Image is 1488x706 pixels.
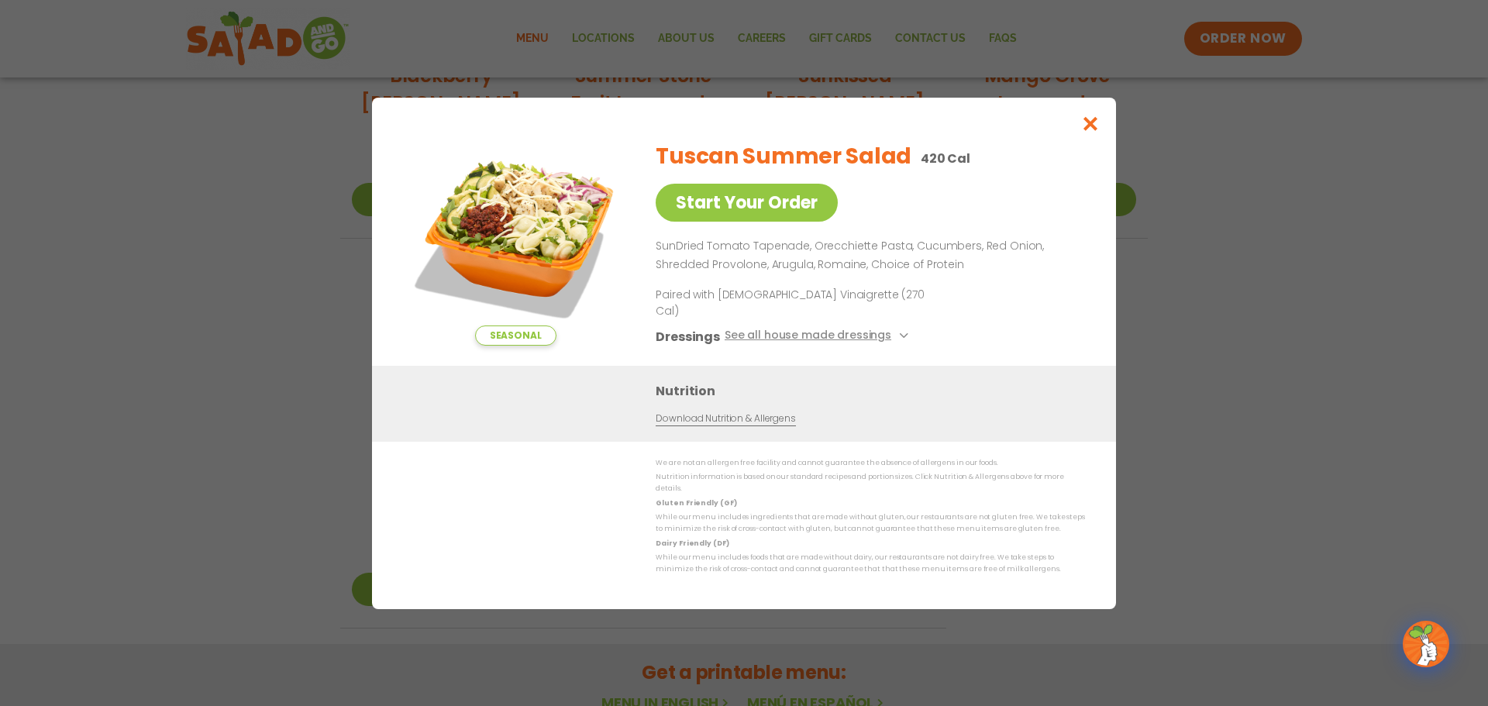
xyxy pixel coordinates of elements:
[656,457,1085,469] p: We are not an allergen free facility and cannot guarantee the absence of allergens in our foods.
[656,552,1085,576] p: While our menu includes foods that are made without dairy, our restaurants are not dairy free. We...
[656,140,911,173] h2: Tuscan Summer Salad
[475,325,556,346] span: Seasonal
[1066,98,1116,150] button: Close modal
[407,129,624,346] img: Featured product photo for Tuscan Summer Salad
[656,381,1093,400] h3: Nutrition
[656,286,942,319] p: Paired with [DEMOGRAPHIC_DATA] Vinaigrette (270 Cal)
[656,471,1085,495] p: Nutrition information is based on our standard recipes and portion sizes. Click Nutrition & Aller...
[656,237,1079,274] p: SunDried Tomato Tapenade, Orecchiette Pasta, Cucumbers, Red Onion, Shredded Provolone, Arugula, R...
[1404,622,1448,666] img: wpChatIcon
[656,326,720,346] h3: Dressings
[656,184,838,222] a: Start Your Order
[656,511,1085,536] p: While our menu includes ingredients that are made without gluten, our restaurants are not gluten ...
[656,498,736,507] strong: Gluten Friendly (GF)
[656,538,728,547] strong: Dairy Friendly (DF)
[725,326,913,346] button: See all house made dressings
[656,411,795,425] a: Download Nutrition & Allergens
[921,149,970,168] p: 420 Cal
